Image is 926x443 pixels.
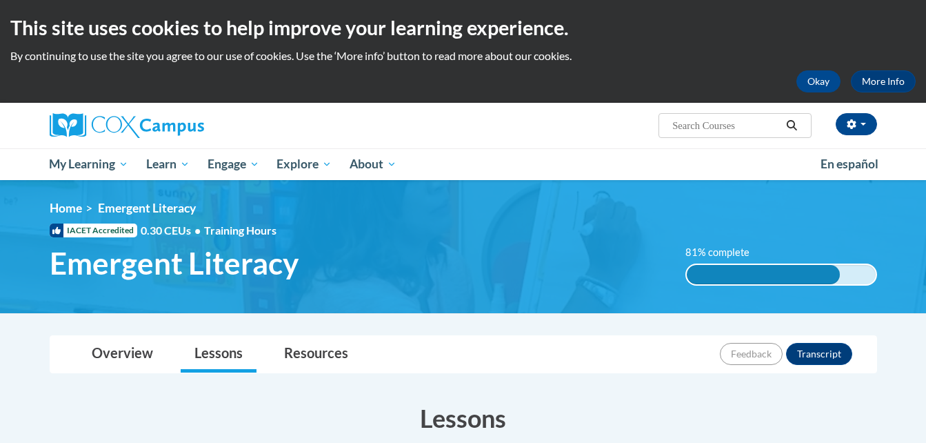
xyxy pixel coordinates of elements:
[50,113,312,138] a: Cox Campus
[50,113,204,138] img: Cox Campus
[812,150,887,179] a: En español
[276,156,332,173] span: Explore
[78,336,167,373] a: Overview
[10,48,916,63] p: By continuing to use the site you agree to our use of cookies. Use the ‘More info’ button to read...
[268,148,341,180] a: Explore
[270,336,362,373] a: Resources
[208,156,259,173] span: Engage
[10,14,916,41] h2: This site uses cookies to help improve your learning experience.
[50,201,82,215] a: Home
[41,148,138,180] a: My Learning
[50,224,137,237] span: IACET Accredited
[685,245,765,260] label: 81% complete
[720,343,783,365] button: Feedback
[98,201,196,215] span: Emergent Literacy
[671,117,781,134] input: Search Courses
[781,117,802,134] button: Search
[146,156,190,173] span: Learn
[204,224,276,237] span: Training Hours
[137,148,199,180] a: Learn
[181,336,256,373] a: Lessons
[786,343,852,365] button: Transcript
[29,148,898,180] div: Main menu
[687,265,840,284] div: 81% complete
[50,401,877,435] h3: Lessons
[194,224,201,237] span: •
[851,70,916,92] a: More Info
[350,156,396,173] span: About
[341,148,405,180] a: About
[50,245,299,282] span: Emergent Literacy
[49,156,128,173] span: My Learning
[199,148,268,180] a: Engage
[821,157,878,171] span: En español
[796,70,841,92] button: Okay
[836,113,877,135] button: Account Settings
[141,223,204,238] span: 0.30 CEUs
